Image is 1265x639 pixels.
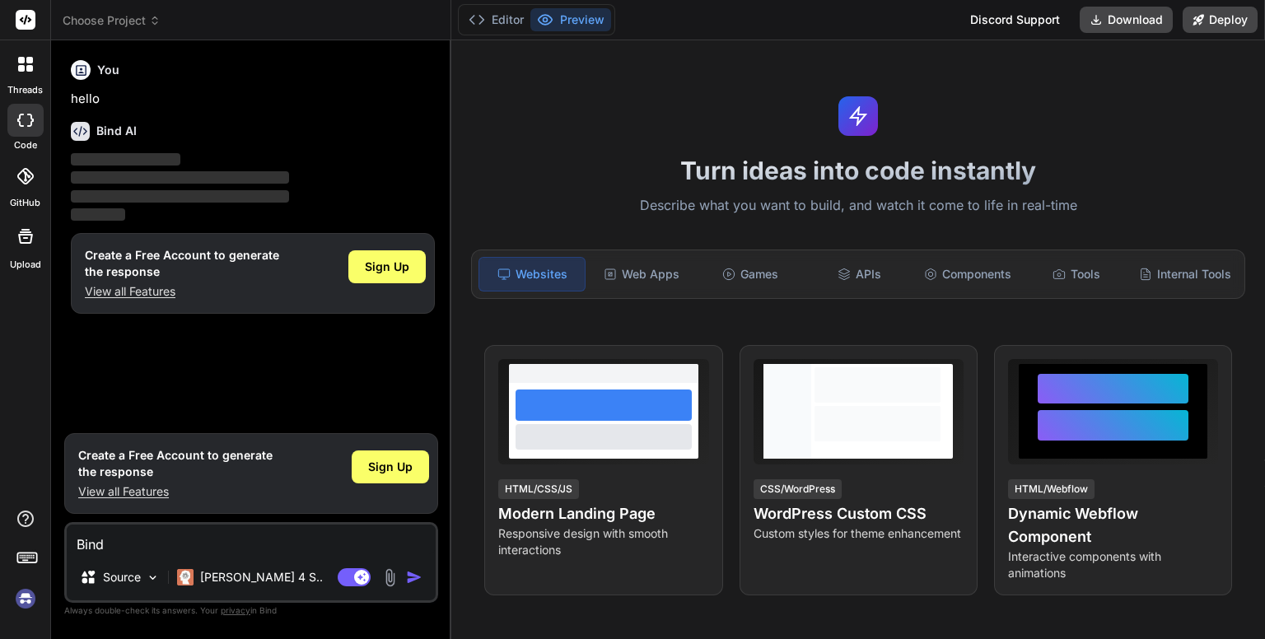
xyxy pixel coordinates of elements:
label: Upload [10,258,41,272]
div: APIs [806,257,912,292]
div: CSS/WordPress [754,479,842,499]
h1: Create a Free Account to generate the response [78,447,273,480]
div: Tools [1024,257,1129,292]
h6: You [97,62,119,78]
span: ‌ [71,153,180,166]
span: Sign Up [368,459,413,475]
div: HTML/Webflow [1008,479,1095,499]
div: Games [698,257,803,292]
span: ‌ [71,171,289,184]
p: [PERSON_NAME] 4 S.. [200,569,323,585]
div: HTML/CSS/JS [498,479,579,499]
p: Interactive components with animations [1008,548,1218,581]
button: Deploy [1183,7,1258,33]
p: Always double-check its answers. Your in Bind [64,603,438,618]
h4: WordPress Custom CSS [754,502,964,525]
div: Websites [478,257,586,292]
h4: Modern Landing Page [498,502,708,525]
button: Preview [530,8,611,31]
span: ‌ [71,190,289,203]
p: View all Features [78,483,273,500]
h1: Turn ideas into code instantly [461,156,1255,185]
span: ‌ [71,208,125,221]
span: Sign Up [365,259,409,275]
p: View all Features [85,283,279,300]
div: Components [915,257,1020,292]
img: Claude 4 Sonnet [177,569,194,585]
span: Choose Project [63,12,161,29]
textarea: Bind A [67,525,436,554]
button: Editor [462,8,530,31]
h1: Create a Free Account to generate the response [85,247,279,280]
p: Custom styles for theme enhancement [754,525,964,542]
img: attachment [380,568,399,587]
h4: Dynamic Webflow Component [1008,502,1218,548]
p: Responsive design with smooth interactions [498,525,708,558]
p: Describe what you want to build, and watch it come to life in real-time [461,195,1255,217]
label: code [14,138,37,152]
p: hello [71,90,435,109]
div: Web Apps [589,257,694,292]
p: Source [103,569,141,585]
label: GitHub [10,196,40,210]
button: Download [1080,7,1173,33]
img: signin [12,585,40,613]
div: Internal Tools [1132,257,1238,292]
div: Discord Support [960,7,1070,33]
h6: Bind AI [96,123,137,139]
img: icon [406,569,422,585]
span: privacy [221,605,250,615]
label: threads [7,83,43,97]
img: Pick Models [146,571,160,585]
